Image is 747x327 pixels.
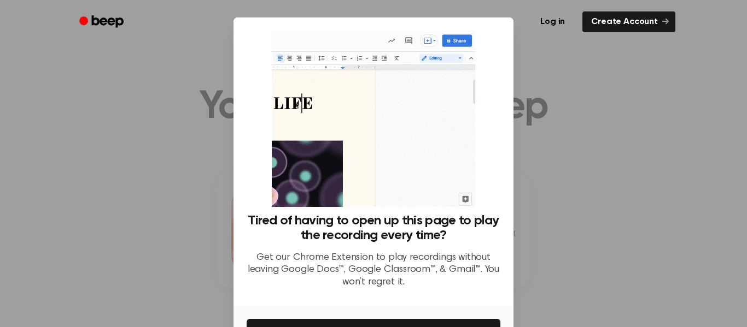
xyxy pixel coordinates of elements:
[582,11,675,32] a: Create Account
[272,31,475,207] img: Beep extension in action
[247,213,500,243] h3: Tired of having to open up this page to play the recording every time?
[72,11,133,33] a: Beep
[529,9,576,34] a: Log in
[247,252,500,289] p: Get our Chrome Extension to play recordings without leaving Google Docs™, Google Classroom™, & Gm...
